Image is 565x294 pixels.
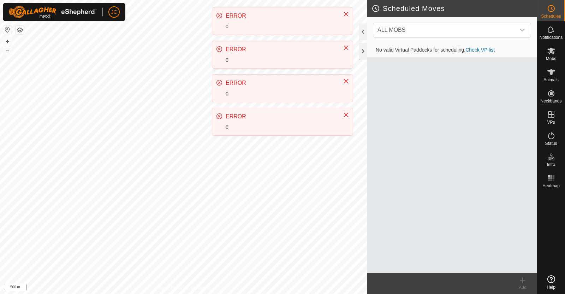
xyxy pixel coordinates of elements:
[377,27,405,33] span: ALL MOBS
[540,99,561,103] span: Neckbands
[515,23,529,37] div: dropdown trigger
[226,57,336,64] div: 0
[543,78,559,82] span: Animals
[341,110,351,120] button: Close
[509,284,537,291] div: Add
[226,45,336,54] div: ERROR
[226,124,336,131] div: 0
[341,9,351,19] button: Close
[226,12,336,20] div: ERROR
[8,6,97,18] img: Gallagher Logo
[542,184,560,188] span: Heatmap
[191,285,212,291] a: Contact Us
[541,14,561,18] span: Schedules
[341,43,351,53] button: Close
[465,47,495,53] a: Check VP list
[3,37,12,46] button: +
[540,35,563,40] span: Notifications
[371,4,537,13] h2: Scheduled Moves
[547,120,555,124] span: VPs
[375,23,515,37] span: ALL MOBS
[111,8,117,16] span: JC
[545,141,557,146] span: Status
[3,46,12,55] button: –
[341,76,351,86] button: Close
[547,163,555,167] span: Infra
[226,90,336,98] div: 0
[226,112,336,121] div: ERROR
[16,26,24,34] button: Map Layers
[156,285,182,291] a: Privacy Policy
[3,25,12,34] button: Reset Map
[226,79,336,87] div: ERROR
[537,272,565,292] a: Help
[226,23,336,30] div: 0
[546,57,556,61] span: Mobs
[547,285,555,289] span: Help
[370,47,500,53] span: No valid Virtual Paddocks for scheduling.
